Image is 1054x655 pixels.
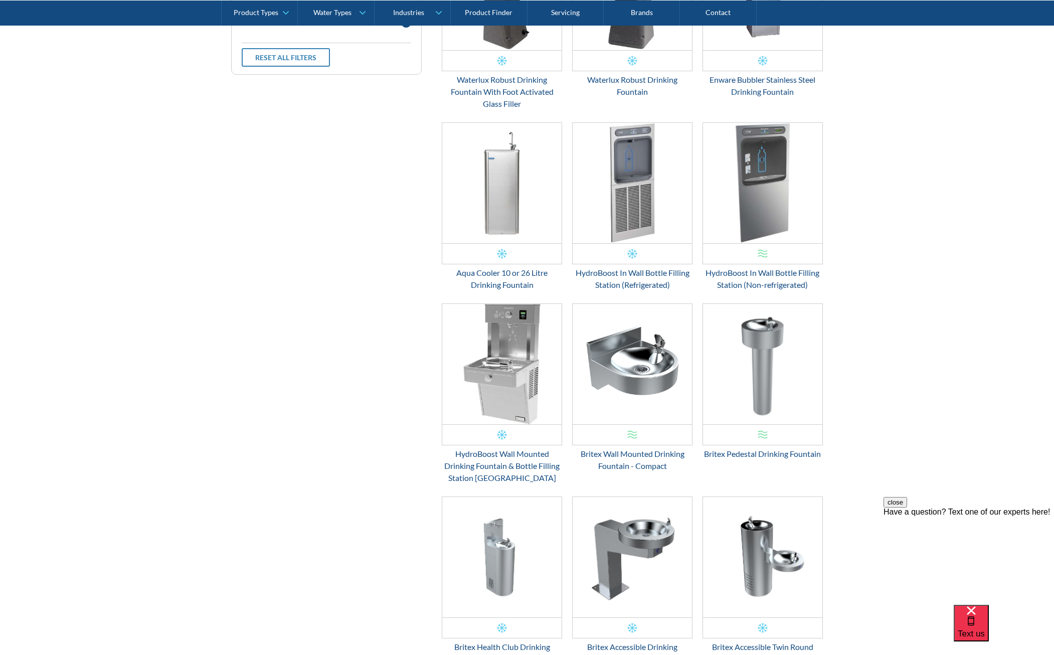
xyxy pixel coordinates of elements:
[572,74,692,98] div: Waterlux Robust Drinking Fountain
[572,303,692,472] a: Britex Wall Mounted Drinking Fountain - Compact Britex Wall Mounted Drinking Fountain - Compact
[573,304,692,424] img: Britex Wall Mounted Drinking Fountain - Compact
[442,304,562,424] img: HydroBoost Wall Mounted Drinking Fountain & Bottle Filling Station Vandal Resistant
[442,303,562,484] a: HydroBoost Wall Mounted Drinking Fountain & Bottle Filling Station Vandal ResistantHydroBoost Wal...
[703,304,822,424] img: Britex Pedestal Drinking Fountain
[702,448,823,460] div: Britex Pedestal Drinking Fountain
[442,497,562,617] img: Britex Health Club Drinking Fountain
[703,123,822,243] img: HydroBoost In Wall Bottle Filling Station (Non-refrigerated)
[572,448,692,472] div: Britex Wall Mounted Drinking Fountain - Compact
[234,8,278,17] div: Product Types
[313,8,352,17] div: Water Types
[572,267,692,291] div: HydroBoost In Wall Bottle Filling Station (Refrigerated)
[442,448,562,484] div: HydroBoost Wall Mounted Drinking Fountain & Bottle Filling Station [GEOGRAPHIC_DATA]
[702,122,823,291] a: HydroBoost In Wall Bottle Filling Station (Non-refrigerated)HydroBoost In Wall Bottle Filling Sta...
[442,122,562,291] a: Aqua Cooler 10 or 26 Litre Drinking FountainAqua Cooler 10 or 26 Litre Drinking Fountain
[393,8,424,17] div: Industries
[954,605,1054,655] iframe: podium webchat widget bubble
[573,497,692,617] img: Britex Accessible Drinking Fountain
[442,267,562,291] div: Aqua Cooler 10 or 26 Litre Drinking Fountain
[702,267,823,291] div: HydroBoost In Wall Bottle Filling Station (Non-refrigerated)
[442,74,562,110] div: Waterlux Robust Drinking Fountain With Foot Activated Glass Filler
[702,74,823,98] div: Enware Bubbler Stainless Steel Drinking Fountain
[572,122,692,291] a: HydroBoost In Wall Bottle Filling Station (Refrigerated)HydroBoost In Wall Bottle Filling Station...
[884,497,1054,617] iframe: podium webchat widget prompt
[242,48,330,67] a: Reset all filters
[573,123,692,243] img: HydroBoost In Wall Bottle Filling Station (Refrigerated)
[442,123,562,243] img: Aqua Cooler 10 or 26 Litre Drinking Fountain
[703,497,822,617] img: Britex Accessible Twin Round Fountain
[702,303,823,460] a: Britex Pedestal Drinking FountainBritex Pedestal Drinking Fountain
